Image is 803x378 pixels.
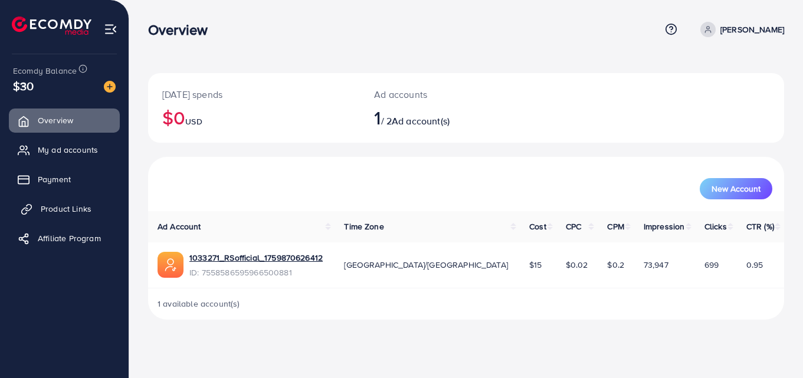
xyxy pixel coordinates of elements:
[9,167,120,191] a: Payment
[189,267,323,278] span: ID: 7558586595966500881
[746,221,774,232] span: CTR (%)
[158,252,183,278] img: ic-ads-acc.e4c84228.svg
[9,109,120,132] a: Overview
[12,17,91,35] img: logo
[9,197,120,221] a: Product Links
[344,221,384,232] span: Time Zone
[344,259,508,271] span: [GEOGRAPHIC_DATA]/[GEOGRAPHIC_DATA]
[185,116,202,127] span: USD
[38,144,98,156] span: My ad accounts
[712,185,761,193] span: New Account
[704,259,719,271] span: 699
[696,22,784,37] a: [PERSON_NAME]
[704,221,727,232] span: Clicks
[746,259,763,271] span: 0.95
[9,138,120,162] a: My ad accounts
[720,22,784,37] p: [PERSON_NAME]
[566,259,588,271] span: $0.02
[700,178,772,199] button: New Account
[162,106,346,129] h2: $0
[13,65,77,77] span: Ecomdy Balance
[529,221,546,232] span: Cost
[374,106,505,129] h2: / 2
[374,87,505,101] p: Ad accounts
[644,259,668,271] span: 73,947
[9,226,120,250] a: Affiliate Program
[148,21,217,38] h3: Overview
[158,298,240,310] span: 1 available account(s)
[38,114,73,126] span: Overview
[38,173,71,185] span: Payment
[158,221,201,232] span: Ad Account
[162,87,346,101] p: [DATE] spends
[189,252,323,264] a: 1033271_RSofficial_1759870626412
[392,114,450,127] span: Ad account(s)
[607,221,624,232] span: CPM
[529,259,542,271] span: $15
[104,22,117,36] img: menu
[644,221,685,232] span: Impression
[38,232,101,244] span: Affiliate Program
[41,203,91,215] span: Product Links
[104,81,116,93] img: image
[374,104,381,131] span: 1
[566,221,581,232] span: CPC
[607,259,624,271] span: $0.2
[13,77,34,94] span: $30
